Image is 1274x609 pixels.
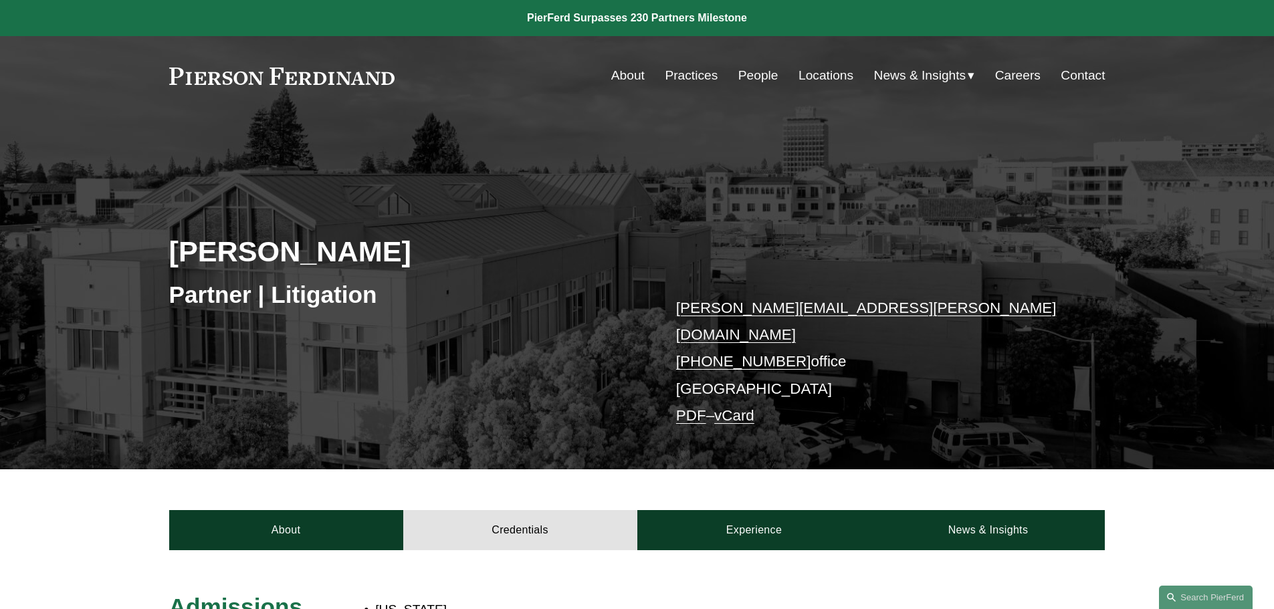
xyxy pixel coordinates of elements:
[1159,586,1253,609] a: Search this site
[169,234,637,269] h2: [PERSON_NAME]
[403,510,637,550] a: Credentials
[665,63,718,88] a: Practices
[676,353,811,370] a: [PHONE_NUMBER]
[676,299,1057,343] a: [PERSON_NAME][EMAIL_ADDRESS][PERSON_NAME][DOMAIN_NAME]
[871,510,1105,550] a: News & Insights
[874,63,975,88] a: folder dropdown
[611,63,645,88] a: About
[169,280,637,310] h3: Partner | Litigation
[799,63,853,88] a: Locations
[714,407,754,424] a: vCard
[169,510,403,550] a: About
[874,64,966,88] span: News & Insights
[995,63,1041,88] a: Careers
[1061,63,1105,88] a: Contact
[676,407,706,424] a: PDF
[676,295,1066,430] p: office [GEOGRAPHIC_DATA] –
[738,63,778,88] a: People
[637,510,871,550] a: Experience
